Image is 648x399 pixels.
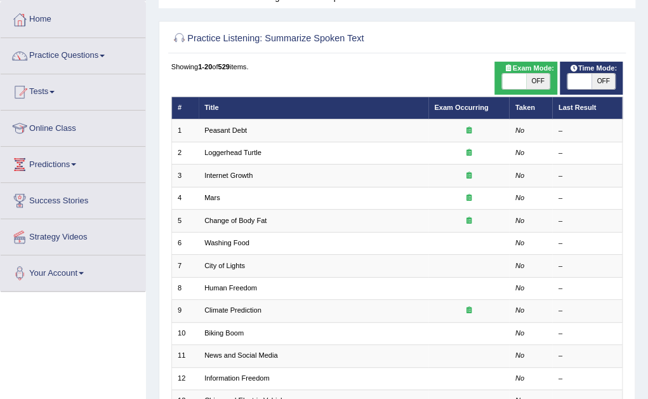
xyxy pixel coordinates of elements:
[434,306,503,316] div: Exam occurring question
[559,171,616,181] div: –
[515,217,524,224] em: No
[171,210,199,232] td: 5
[171,300,199,322] td: 9
[1,111,145,142] a: Online Class
[171,232,199,254] td: 6
[171,187,199,209] td: 4
[559,148,616,158] div: –
[515,194,524,201] em: No
[559,351,616,361] div: –
[204,239,249,247] a: Washing Food
[559,374,616,384] div: –
[515,262,524,269] em: No
[434,104,488,111] a: Exam Occurring
[434,148,503,158] div: Exam occurring question
[1,255,145,287] a: Your Account
[204,172,253,179] a: Internet Growth
[171,322,199,344] td: 10
[515,306,524,314] em: No
[565,63,621,74] span: Time Mode:
[515,172,524,179] em: No
[171,255,199,277] td: 7
[515,351,524,359] em: No
[559,126,616,136] div: –
[1,183,145,215] a: Success Stories
[171,30,451,47] h2: Practice Listening: Summarize Spoken Text
[198,63,212,71] b: 1-20
[204,126,247,134] a: Peasant Debt
[559,216,616,226] div: –
[204,374,270,382] a: Information Freedom
[1,219,145,251] a: Strategy Videos
[434,216,503,226] div: Exam occurring question
[171,119,199,142] td: 1
[171,97,199,119] th: #
[559,193,616,203] div: –
[171,142,199,164] td: 2
[559,238,616,248] div: –
[434,193,503,203] div: Exam occurring question
[204,217,267,224] a: Change of Body Fat
[204,351,277,359] a: News and Social Media
[499,63,558,74] span: Exam Mode:
[204,149,261,156] a: Loggerhead Turtle
[526,74,550,89] span: OFF
[218,63,229,71] b: 529
[559,306,616,316] div: –
[171,277,199,299] td: 8
[494,62,558,95] div: Show exams occurring in exams
[515,149,524,156] em: No
[592,74,615,89] span: OFF
[171,345,199,367] td: 11
[171,62,623,72] div: Showing of items.
[559,283,616,294] div: –
[515,239,524,247] em: No
[171,367,199,389] td: 12
[515,329,524,337] em: No
[1,38,145,70] a: Practice Questions
[171,165,199,187] td: 3
[515,374,524,382] em: No
[204,194,220,201] a: Mars
[509,97,552,119] th: Taken
[559,328,616,339] div: –
[1,74,145,106] a: Tests
[204,262,245,269] a: City of Lights
[204,329,244,337] a: Biking Boom
[515,284,524,292] em: No
[1,147,145,179] a: Predictions
[1,2,145,34] a: Home
[204,306,261,314] a: Climate Prediction
[434,126,503,136] div: Exam occurring question
[559,261,616,271] div: –
[434,171,503,181] div: Exam occurring question
[204,284,257,292] a: Human Freedom
[199,97,428,119] th: Title
[515,126,524,134] em: No
[552,97,623,119] th: Last Result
